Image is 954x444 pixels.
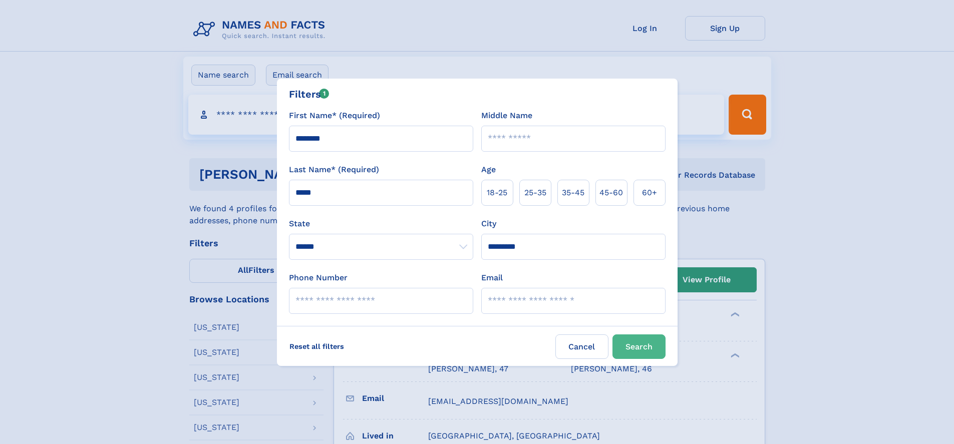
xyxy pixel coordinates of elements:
[562,187,584,199] span: 35‑45
[289,272,348,284] label: Phone Number
[481,272,503,284] label: Email
[289,164,379,176] label: Last Name* (Required)
[555,334,608,359] label: Cancel
[487,187,507,199] span: 18‑25
[481,218,496,230] label: City
[289,87,330,102] div: Filters
[481,110,532,122] label: Middle Name
[283,334,351,358] label: Reset all filters
[524,187,546,199] span: 25‑35
[289,218,473,230] label: State
[599,187,623,199] span: 45‑60
[289,110,380,122] label: First Name* (Required)
[481,164,496,176] label: Age
[642,187,657,199] span: 60+
[612,334,666,359] button: Search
